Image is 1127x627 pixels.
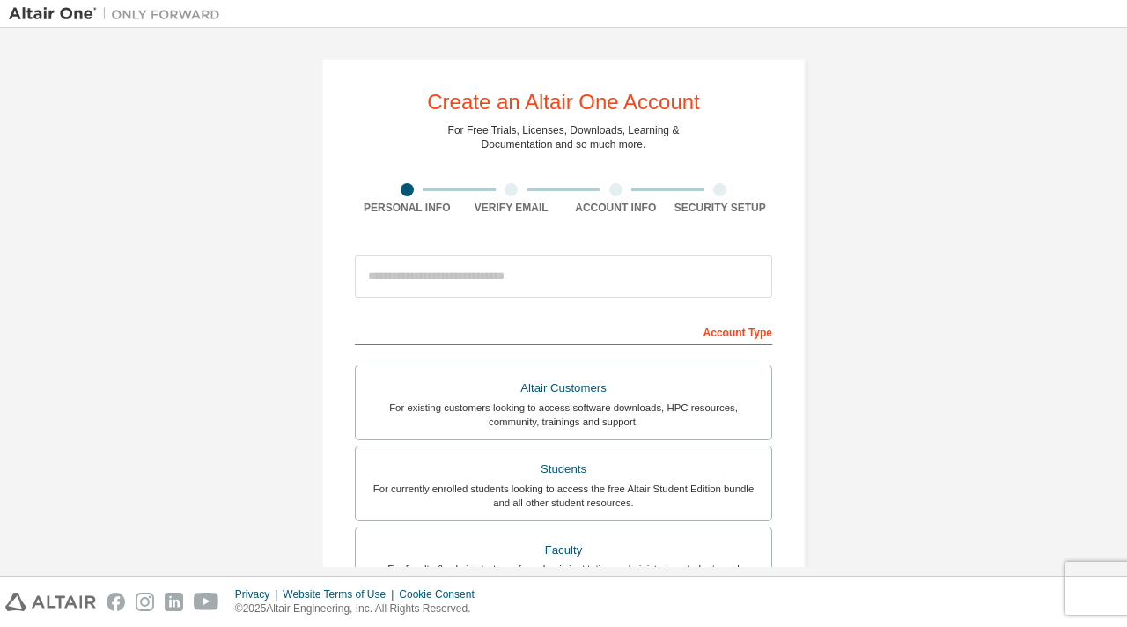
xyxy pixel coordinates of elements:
[194,593,219,611] img: youtube.svg
[136,593,154,611] img: instagram.svg
[399,587,484,601] div: Cookie Consent
[235,587,283,601] div: Privacy
[366,562,761,590] div: For faculty & administrators of academic institutions administering students and accessing softwa...
[9,5,229,23] img: Altair One
[283,587,399,601] div: Website Terms of Use
[366,376,761,401] div: Altair Customers
[366,538,761,563] div: Faculty
[107,593,125,611] img: facebook.svg
[668,201,773,215] div: Security Setup
[448,123,680,151] div: For Free Trials, Licenses, Downloads, Learning & Documentation and so much more.
[366,482,761,510] div: For currently enrolled students looking to access the free Altair Student Edition bundle and all ...
[427,92,700,113] div: Create an Altair One Account
[563,201,668,215] div: Account Info
[165,593,183,611] img: linkedin.svg
[235,601,485,616] p: © 2025 Altair Engineering, Inc. All Rights Reserved.
[355,201,460,215] div: Personal Info
[366,457,761,482] div: Students
[366,401,761,429] div: For existing customers looking to access software downloads, HPC resources, community, trainings ...
[5,593,96,611] img: altair_logo.svg
[355,317,772,345] div: Account Type
[460,201,564,215] div: Verify Email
